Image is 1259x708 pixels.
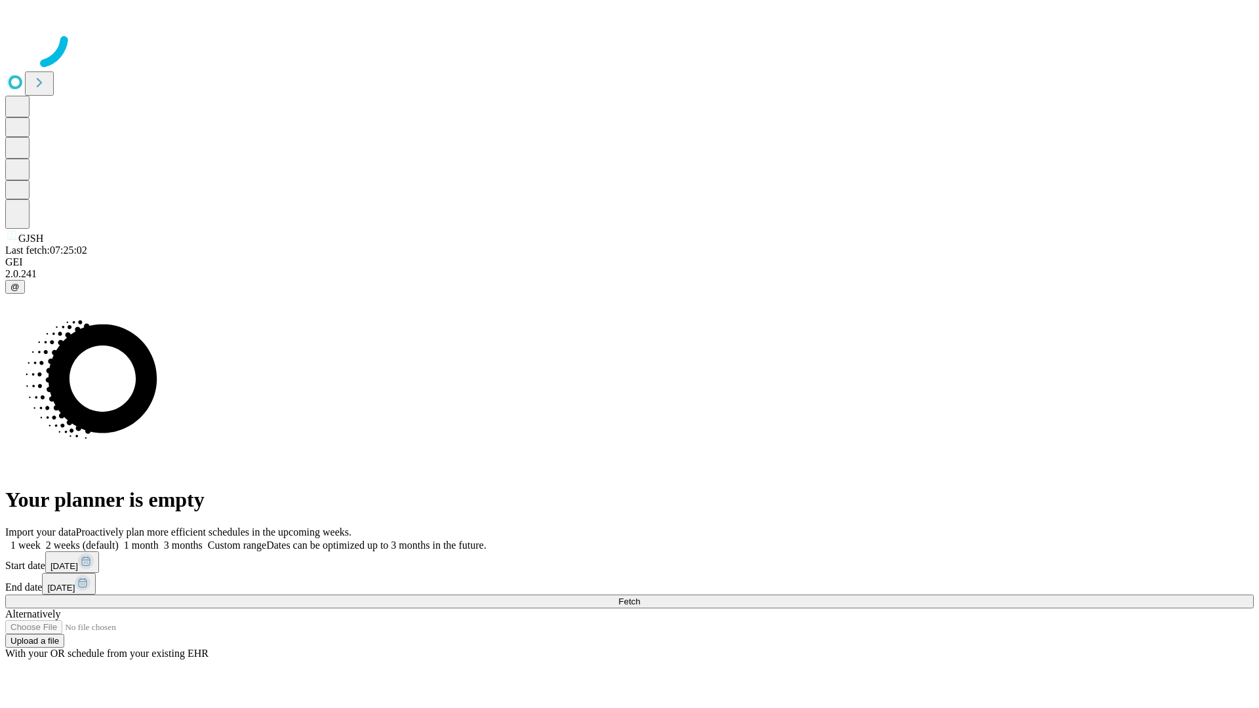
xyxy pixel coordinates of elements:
[10,282,20,292] span: @
[618,597,640,606] span: Fetch
[5,488,1254,512] h1: Your planner is empty
[266,540,486,551] span: Dates can be optimized up to 3 months in the future.
[45,551,99,573] button: [DATE]
[42,573,96,595] button: [DATE]
[5,648,209,659] span: With your OR schedule from your existing EHR
[50,561,78,571] span: [DATE]
[18,233,43,244] span: GJSH
[5,551,1254,573] div: Start date
[10,540,41,551] span: 1 week
[47,583,75,593] span: [DATE]
[5,256,1254,268] div: GEI
[46,540,119,551] span: 2 weeks (default)
[5,268,1254,280] div: 2.0.241
[5,573,1254,595] div: End date
[5,245,87,256] span: Last fetch: 07:25:02
[124,540,159,551] span: 1 month
[76,526,351,538] span: Proactively plan more efficient schedules in the upcoming weeks.
[208,540,266,551] span: Custom range
[164,540,203,551] span: 3 months
[5,595,1254,608] button: Fetch
[5,634,64,648] button: Upload a file
[5,526,76,538] span: Import your data
[5,280,25,294] button: @
[5,608,60,619] span: Alternatively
